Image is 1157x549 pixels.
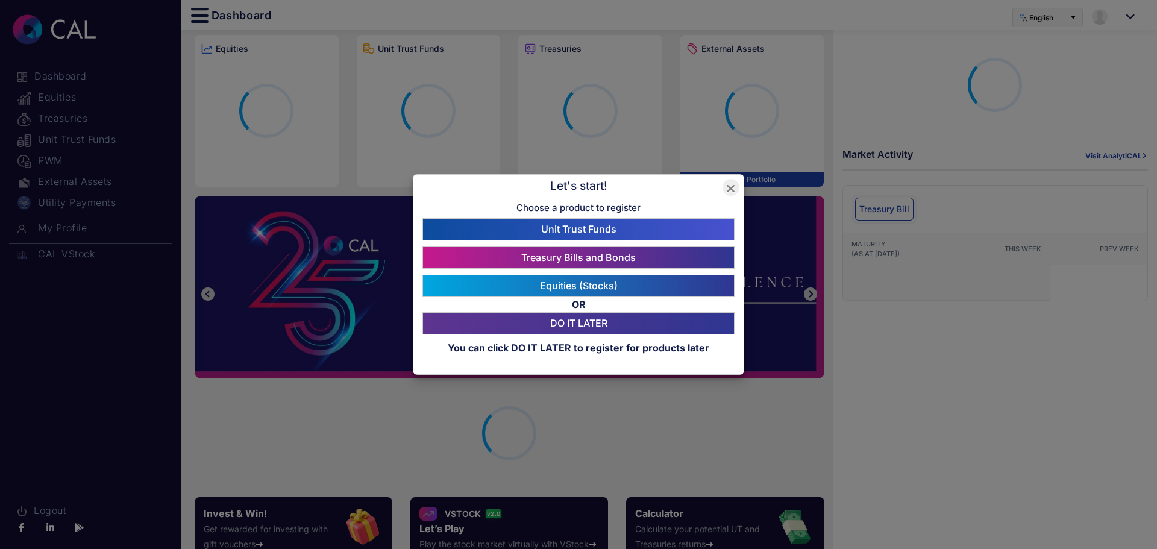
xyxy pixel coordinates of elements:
p: DO IT LATER [422,312,735,334]
a: Equities (Stocks) [426,278,731,293]
b: You can click DO IT LATER to register for products later [448,342,709,354]
b: OR [572,298,586,310]
h3: Choose a product to register [422,202,735,213]
h2: Let's start! [550,180,607,193]
a: Unit Trust Funds [426,222,731,237]
a: Treasury Bills and Bonds [426,250,731,265]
